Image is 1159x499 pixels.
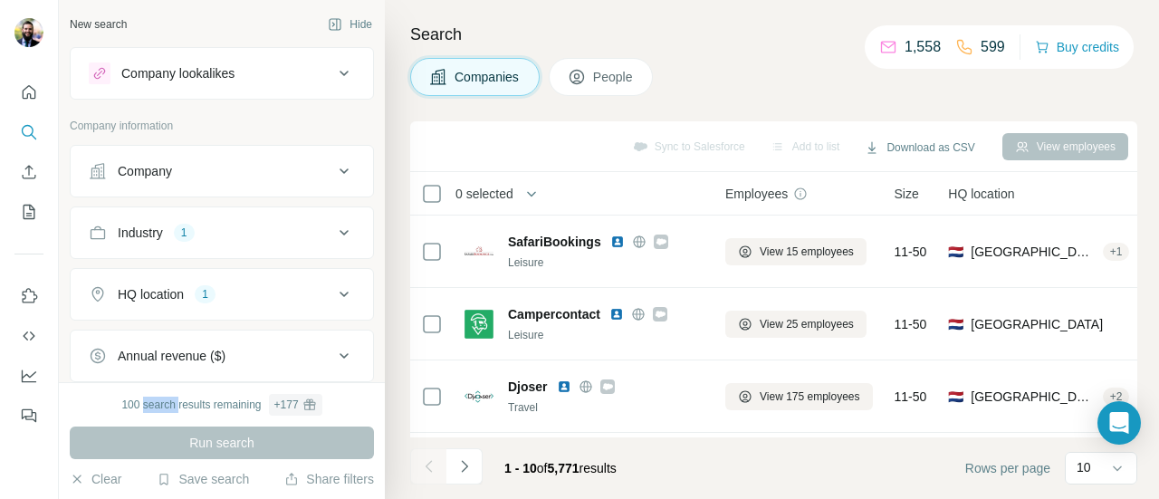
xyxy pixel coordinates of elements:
div: Travel [508,399,704,416]
button: Dashboard [14,360,43,392]
img: Logo of Djoser [465,382,493,411]
span: [GEOGRAPHIC_DATA] [971,315,1103,333]
button: Search [14,116,43,149]
button: Clear [70,470,121,488]
button: Company lookalikes [71,52,373,95]
div: Industry [118,224,163,242]
div: Company [118,162,172,180]
p: 10 [1077,458,1091,476]
button: HQ location1 [71,273,373,316]
img: LinkedIn logo [557,379,571,394]
p: 599 [981,36,1005,58]
button: Download as CSV [852,134,987,161]
div: Annual revenue ($) [118,347,225,365]
span: Campercontact [508,305,600,323]
button: View 15 employees [725,238,867,265]
span: Employees [725,185,788,203]
span: HQ location [948,185,1014,203]
button: Feedback [14,399,43,432]
div: New search [70,16,127,33]
button: Enrich CSV [14,156,43,188]
span: 🇳🇱 [948,315,963,333]
button: Hide [315,11,385,38]
div: Company lookalikes [121,64,235,82]
div: HQ location [118,285,184,303]
button: Save search [157,470,249,488]
span: Size [895,185,919,203]
div: Leisure [508,327,704,343]
button: Annual revenue ($) [71,334,373,378]
span: 0 selected [455,185,513,203]
button: Industry1 [71,211,373,254]
span: 11-50 [895,388,927,406]
p: Company information [70,118,374,134]
span: [GEOGRAPHIC_DATA], [GEOGRAPHIC_DATA] [971,243,1095,261]
img: Logo of SafariBookings [465,237,493,266]
span: People [593,68,635,86]
button: Navigate to next page [446,448,483,485]
span: of [537,461,548,475]
button: Quick start [14,76,43,109]
img: Avatar [14,18,43,47]
span: results [504,461,617,475]
div: 100 search results remaining [121,394,321,416]
div: + 177 [274,397,299,413]
span: View 175 employees [760,389,860,405]
button: View 25 employees [725,311,867,338]
button: My lists [14,196,43,228]
h4: Search [410,22,1137,47]
span: 🇳🇱 [948,388,963,406]
img: LinkedIn logo [610,235,625,249]
span: 1 - 10 [504,461,537,475]
div: 1 [174,225,195,241]
span: 11-50 [895,243,927,261]
div: Leisure [508,254,704,271]
div: + 1 [1103,244,1130,260]
span: View 15 employees [760,244,854,260]
button: Use Surfe on LinkedIn [14,280,43,312]
span: 11-50 [895,315,927,333]
button: View 175 employees [725,383,873,410]
span: SafariBookings [508,233,601,251]
button: Share filters [284,470,374,488]
p: 1,558 [905,36,941,58]
span: View 25 employees [760,316,854,332]
img: Logo of Campercontact [465,310,493,339]
span: [GEOGRAPHIC_DATA], [GEOGRAPHIC_DATA]|[GEOGRAPHIC_DATA] [971,388,1095,406]
button: Use Surfe API [14,320,43,352]
div: + 2 [1103,389,1130,405]
img: LinkedIn logo [609,307,624,321]
span: Companies [455,68,521,86]
span: Rows per page [965,459,1050,477]
button: Buy credits [1035,34,1119,60]
div: Open Intercom Messenger [1097,401,1141,445]
span: 5,771 [548,461,579,475]
button: Company [71,149,373,193]
span: Djoser [508,378,548,396]
span: 🇳🇱 [948,243,963,261]
div: 1 [195,286,216,302]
